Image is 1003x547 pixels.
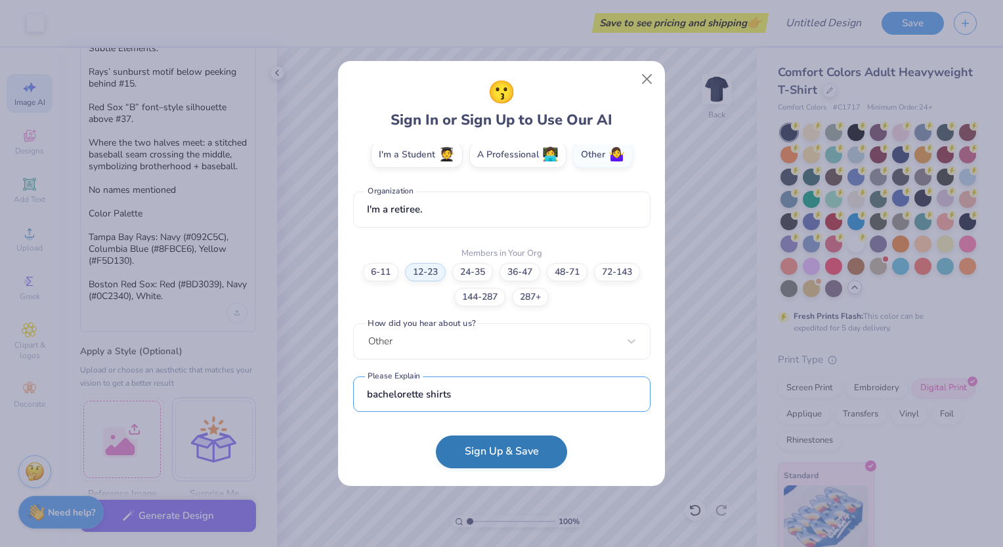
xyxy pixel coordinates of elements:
label: 6-11 [363,263,398,281]
label: 72-143 [594,263,640,281]
button: Close [635,67,660,92]
label: Other [573,142,633,168]
label: I'm a Student [371,142,463,168]
label: 144-287 [454,288,505,306]
label: 36-47 [500,263,540,281]
span: 😗 [488,76,515,110]
span: 🧑‍🎓 [438,148,455,163]
label: 48-71 [547,263,587,281]
span: 🤷‍♀️ [608,148,625,163]
label: How did you hear about us? [366,317,478,330]
label: Members in Your Org [461,247,542,260]
label: 24-35 [452,263,493,281]
label: A Professional [469,142,566,168]
span: 👩‍💻 [542,148,559,163]
label: 287+ [512,288,549,306]
div: Sign In or Sign Up to Use Our AI [391,76,612,131]
label: 12-23 [405,263,446,281]
button: Sign Up & Save [436,436,567,468]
